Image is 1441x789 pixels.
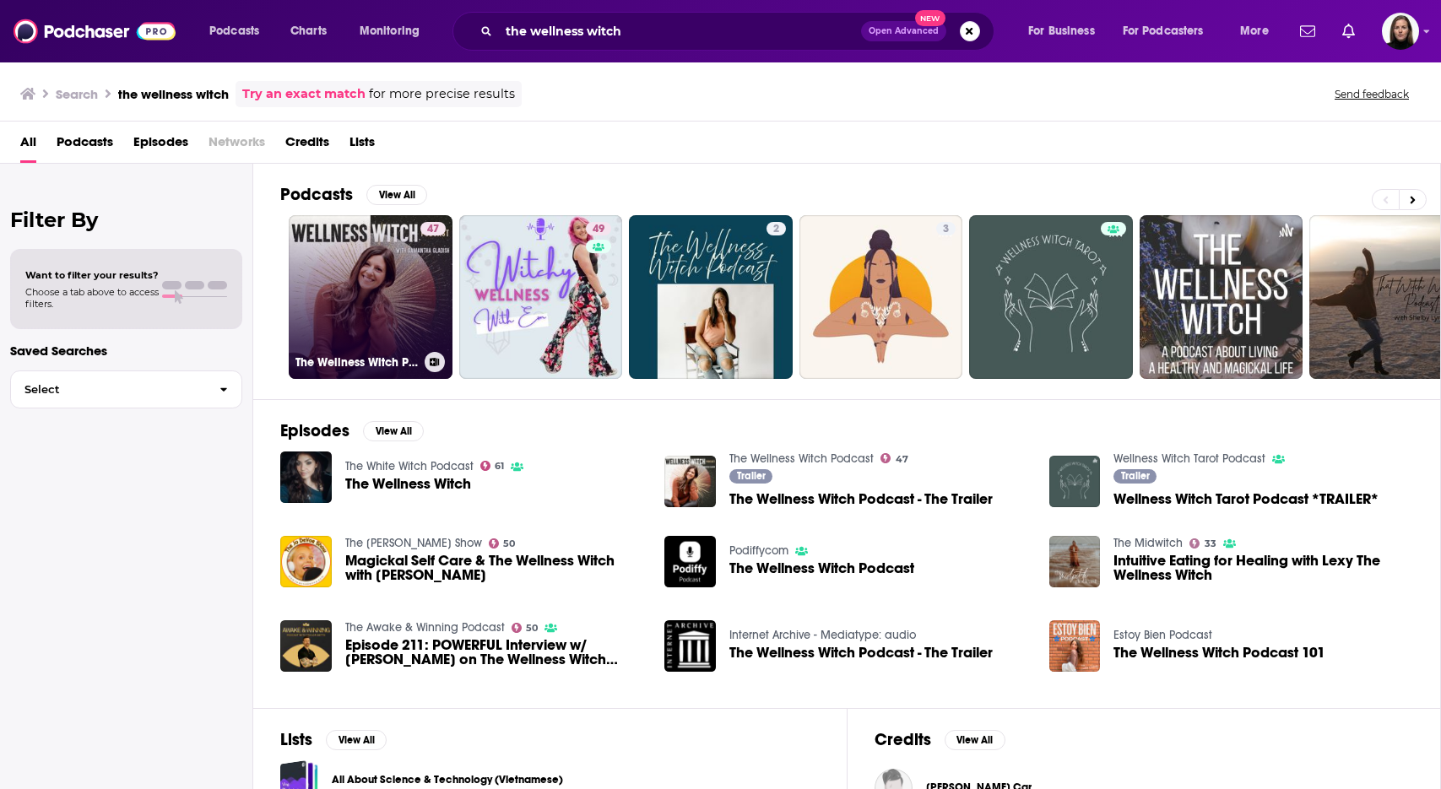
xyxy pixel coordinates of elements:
button: open menu [198,18,281,45]
a: The Wellness Witch [280,451,332,503]
a: Lists [349,128,375,163]
span: Want to filter your results? [25,269,159,281]
a: Estoy Bien Podcast [1113,628,1212,642]
a: PodcastsView All [280,184,427,205]
a: 3 [799,215,963,379]
span: 49 [593,221,604,238]
span: The Wellness Witch Podcast - The Trailer [729,492,993,506]
a: ListsView All [280,729,387,750]
a: 2 [629,215,793,379]
a: All About Science & Technology (Vietnamese) [332,770,563,789]
button: open menu [1228,18,1290,45]
a: The Wellness Witch Podcast [729,451,874,466]
h3: Search [56,86,98,102]
img: The Wellness Witch Podcast - The Trailer [664,620,716,672]
img: Intuitive Eating for Healing with Lexy The Wellness Witch [1049,536,1101,587]
img: Episode 211: POWERFUL Interview w/ Kaylor Betts on The Wellness Witch Podcast [280,620,332,672]
span: Choose a tab above to access filters. [25,286,159,310]
a: Show notifications dropdown [1335,17,1362,46]
button: open menu [1112,18,1228,45]
h2: Podcasts [280,184,353,205]
a: The Jo DeVoe Show [345,536,482,550]
span: 50 [526,624,538,632]
a: 50 [489,538,516,549]
span: 50 [503,540,515,548]
span: Logged in as BevCat3 [1382,13,1419,50]
a: 49 [459,215,623,379]
span: More [1240,19,1269,43]
a: Internet Archive - Mediatype: audio [729,628,916,642]
a: The Awake & Winning Podcast [345,620,505,635]
a: Wellness Witch Tarot Podcast *TRAILER* [1113,492,1379,506]
a: Intuitive Eating for Healing with Lexy The Wellness Witch [1113,554,1413,582]
a: 33 [1189,538,1216,549]
img: The Wellness Witch Podcast - The Trailer [664,456,716,507]
span: 47 [896,456,908,463]
span: 61 [495,462,504,470]
div: Search podcasts, credits, & more... [469,12,1010,51]
a: Wellness Witch Tarot Podcast [1113,451,1265,466]
a: The Midwitch [1113,536,1183,550]
span: 2 [773,221,779,238]
button: View All [366,185,427,205]
span: Episode 211: POWERFUL Interview w/ [PERSON_NAME] on The Wellness Witch Podcast [345,638,645,667]
span: Charts [290,19,327,43]
a: 2 [767,222,786,235]
a: All [20,128,36,163]
span: Select [11,384,206,395]
a: EpisodesView All [280,420,424,441]
a: 49 [586,222,611,235]
h2: Filter By [10,208,242,232]
a: Magickal Self Care & The Wellness Witch with Nikki Van De Car [280,536,332,587]
a: Charts [279,18,337,45]
a: CreditsView All [875,729,1005,750]
img: Wellness Witch Tarot Podcast *TRAILER* [1049,456,1101,507]
a: Show notifications dropdown [1293,17,1322,46]
button: View All [363,421,424,441]
img: User Profile [1382,13,1419,50]
a: 47 [420,222,446,235]
a: 50 [512,623,539,633]
img: The Wellness Witch Podcast [664,536,716,587]
a: 47 [880,453,908,463]
button: open menu [348,18,442,45]
span: Monitoring [360,19,420,43]
a: Credits [285,128,329,163]
a: Podiffycom [729,543,788,558]
span: for more precise results [369,84,515,104]
h2: Lists [280,729,312,750]
a: Try an exact match [242,84,366,104]
h3: The Wellness Witch Podcast [295,355,418,370]
p: Saved Searches [10,343,242,359]
h2: Credits [875,729,931,750]
a: 3 [936,222,956,235]
a: Magickal Self Care & The Wellness Witch with Nikki Van De Car [345,554,645,582]
a: The Wellness Witch [345,477,471,491]
a: The Wellness Witch Podcast 101 [1113,646,1325,660]
img: Podchaser - Follow, Share and Rate Podcasts [14,15,176,47]
a: 47The Wellness Witch Podcast [289,215,452,379]
span: Trailer [1121,471,1150,481]
img: The Wellness Witch Podcast 101 [1049,620,1101,672]
a: The Wellness Witch Podcast [729,561,914,576]
span: 47 [427,221,439,238]
button: open menu [1016,18,1116,45]
a: The Wellness Witch Podcast - The Trailer [729,646,993,660]
span: Magickal Self Care & The Wellness Witch with [PERSON_NAME] [345,554,645,582]
button: View All [326,730,387,750]
a: Episode 211: POWERFUL Interview w/ Kaylor Betts on The Wellness Witch Podcast [345,638,645,667]
span: 33 [1205,540,1216,548]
